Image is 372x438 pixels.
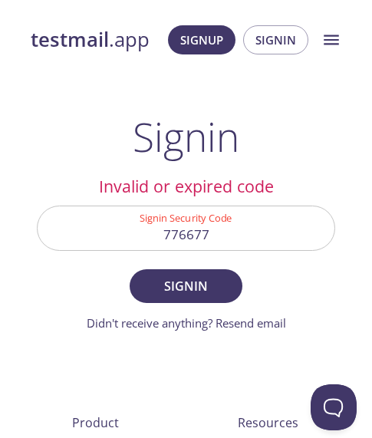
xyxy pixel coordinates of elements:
[31,26,109,53] strong: testmail
[72,414,119,431] span: Product
[146,275,226,297] span: Signin
[180,30,223,50] span: Signup
[243,25,308,54] button: Signin
[130,269,243,303] button: Signin
[37,173,335,199] h2: Invalid or expired code
[168,25,235,54] button: Signup
[311,384,357,430] iframe: Help Scout Beacon - Open
[238,414,298,431] span: Resources
[31,27,150,53] a: testmail.app
[133,114,239,160] h1: Signin
[87,315,286,331] a: Didn't receive anything? Resend email
[255,30,296,50] span: Signin
[312,21,351,59] button: menu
